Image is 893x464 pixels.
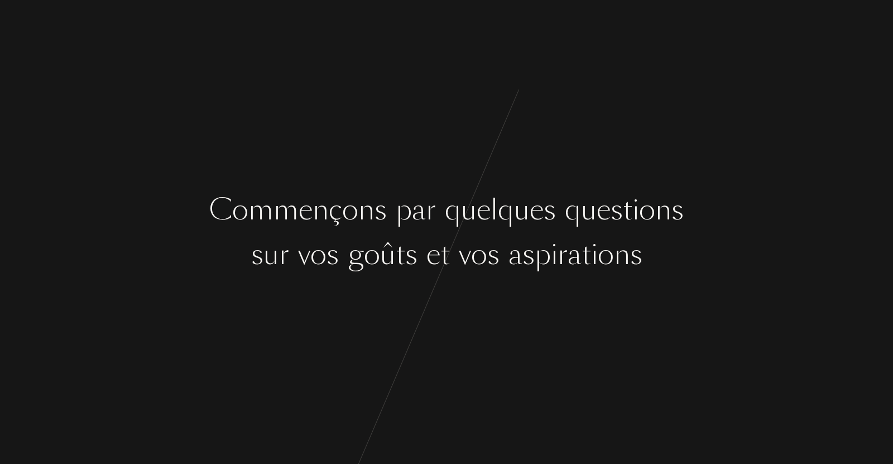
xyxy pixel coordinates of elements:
div: r [279,233,289,275]
div: o [342,189,358,231]
div: q [565,189,581,231]
div: r [558,233,568,275]
div: s [522,233,535,275]
div: e [530,189,544,231]
div: e [426,233,440,275]
div: s [251,233,263,275]
div: i [551,233,558,275]
div: n [313,189,329,231]
div: t [582,233,591,275]
div: s [630,233,642,275]
div: ç [329,189,342,231]
div: o [639,189,655,231]
div: o [310,233,327,275]
div: s [487,233,500,275]
div: p [535,233,551,275]
div: q [498,189,514,231]
div: t [440,233,450,275]
div: o [471,233,487,275]
div: m [248,189,273,231]
div: v [459,233,471,275]
div: a [412,189,426,231]
div: i [632,189,639,231]
div: a [568,233,582,275]
div: q [445,189,461,231]
div: o [598,233,614,275]
div: s [611,189,623,231]
div: a [508,233,522,275]
div: u [514,189,530,231]
div: l [491,189,498,231]
div: s [375,189,387,231]
div: C [209,189,232,231]
div: o [232,189,248,231]
div: u [581,189,597,231]
div: u [461,189,477,231]
div: n [358,189,375,231]
div: s [405,233,417,275]
div: n [614,233,630,275]
div: e [477,189,491,231]
div: p [396,189,412,231]
div: s [327,233,339,275]
div: i [591,233,598,275]
div: t [623,189,632,231]
div: e [597,189,611,231]
div: o [364,233,380,275]
div: û [380,233,396,275]
div: s [544,189,556,231]
div: g [348,233,364,275]
div: u [263,233,279,275]
div: v [298,233,310,275]
div: m [273,189,299,231]
div: n [655,189,671,231]
div: e [299,189,313,231]
div: s [671,189,684,231]
div: t [396,233,405,275]
div: r [426,189,436,231]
